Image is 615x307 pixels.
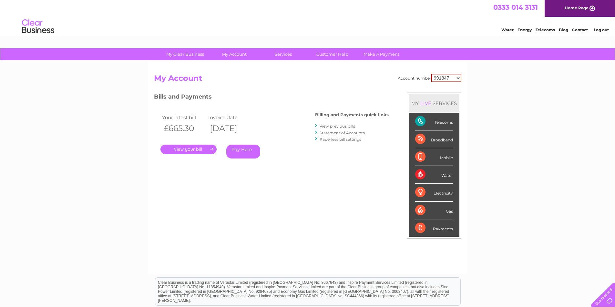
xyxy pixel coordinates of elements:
[22,17,55,36] img: logo.png
[415,148,453,166] div: Mobile
[501,27,514,32] a: Water
[320,124,355,129] a: View previous bills
[226,145,260,158] a: Pay Here
[594,27,609,32] a: Log out
[415,202,453,219] div: Gas
[160,113,207,122] td: Your latest bill
[160,145,217,154] a: .
[536,27,555,32] a: Telecoms
[159,48,212,60] a: My Clear Business
[315,112,389,117] h4: Billing and Payments quick links
[208,48,261,60] a: My Account
[415,219,453,237] div: Payments
[207,122,253,135] th: [DATE]
[154,92,389,103] h3: Bills and Payments
[572,27,588,32] a: Contact
[355,48,408,60] a: Make A Payment
[257,48,310,60] a: Services
[320,137,361,142] a: Paperless bill settings
[559,27,568,32] a: Blog
[398,74,461,82] div: Account number
[409,94,459,112] div: MY SERVICES
[207,113,253,122] td: Invoice date
[155,4,460,31] div: Clear Business is a trading name of Verastar Limited (registered in [GEOGRAPHIC_DATA] No. 3667643...
[415,130,453,148] div: Broadband
[415,184,453,201] div: Electricity
[493,3,538,11] a: 0333 014 3131
[306,48,359,60] a: Customer Help
[160,122,207,135] th: £665.30
[419,100,433,106] div: LIVE
[518,27,532,32] a: Energy
[415,113,453,130] div: Telecoms
[154,74,461,86] h2: My Account
[320,130,365,135] a: Statement of Accounts
[415,166,453,184] div: Water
